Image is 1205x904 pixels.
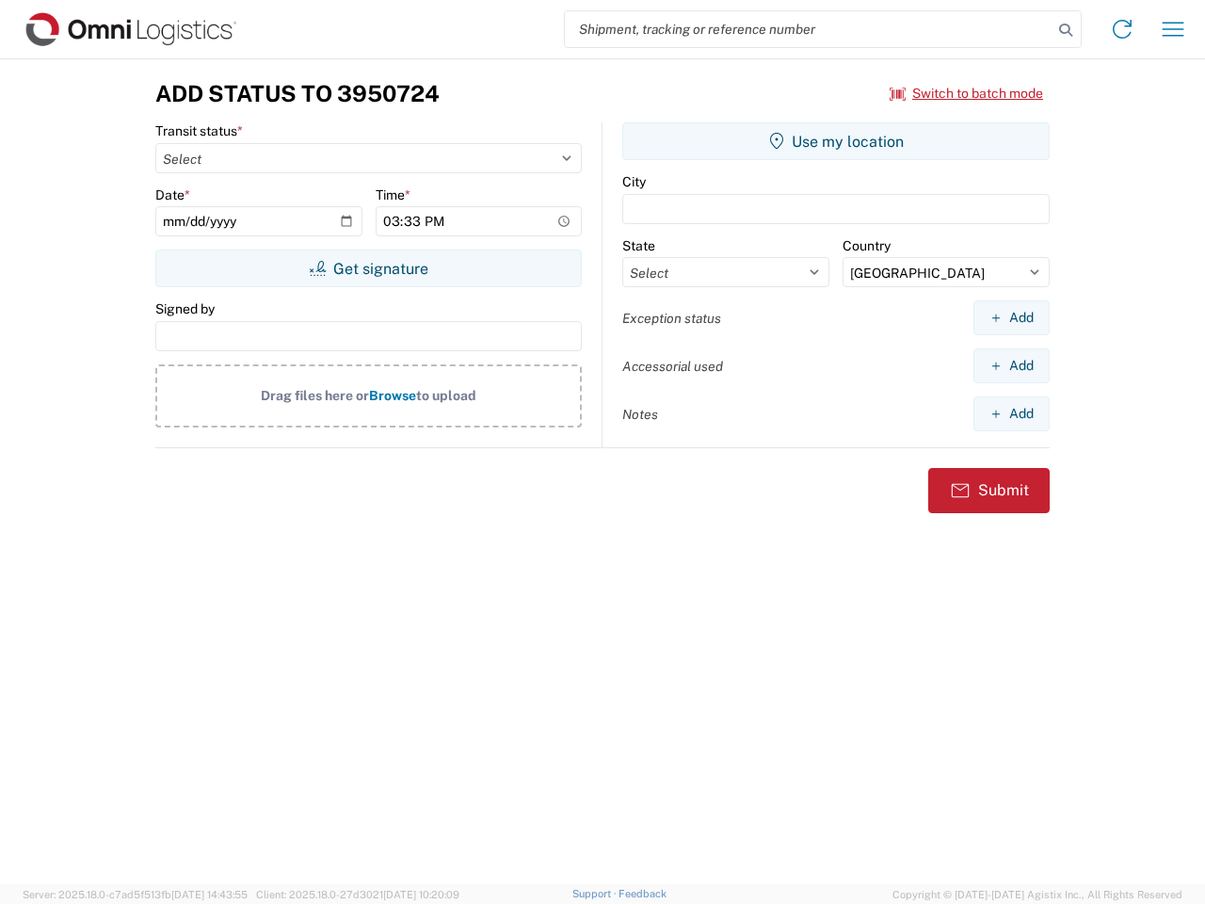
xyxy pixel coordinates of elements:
span: Drag files here or [261,388,369,403]
button: Get signature [155,250,582,287]
span: Server: 2025.18.0-c7ad5f513fb [23,889,248,900]
label: Signed by [155,300,215,317]
h3: Add Status to 3950724 [155,80,440,107]
span: [DATE] 14:43:55 [171,889,248,900]
button: Switch to batch mode [890,78,1043,109]
span: to upload [416,388,476,403]
label: Date [155,186,190,203]
label: Time [376,186,410,203]
button: Use my location [622,122,1050,160]
label: Exception status [622,310,721,327]
button: Add [973,396,1050,431]
input: Shipment, tracking or reference number [565,11,1052,47]
label: Transit status [155,122,243,139]
label: Notes [622,406,658,423]
button: Add [973,348,1050,383]
label: Accessorial used [622,358,723,375]
label: City [622,173,646,190]
a: Feedback [619,888,667,899]
span: [DATE] 10:20:09 [383,889,459,900]
label: State [622,237,655,254]
a: Support [572,888,619,899]
span: Client: 2025.18.0-27d3021 [256,889,459,900]
button: Submit [928,468,1050,513]
span: Copyright © [DATE]-[DATE] Agistix Inc., All Rights Reserved [892,886,1182,903]
span: Browse [369,388,416,403]
label: Country [843,237,891,254]
button: Add [973,300,1050,335]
